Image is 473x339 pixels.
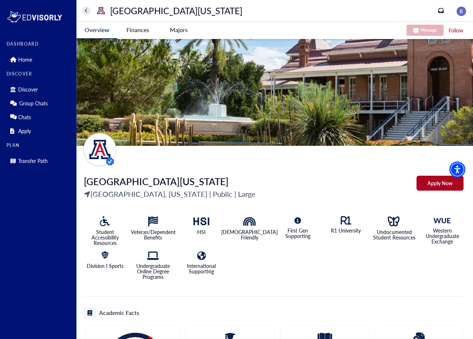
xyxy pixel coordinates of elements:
div: Transfer Path [7,155,72,167]
span: [GEOGRAPHIC_DATA][US_STATE] [84,175,228,188]
p: Western Undergraduate Exchange [421,228,464,244]
p: R1 University [331,228,361,233]
button: Overview [77,22,117,39]
div: Group Chats [7,97,72,109]
label: DISCOVER [7,71,72,77]
p: Student Accessibility Resources [84,229,126,246]
p: Group Chats [19,100,48,106]
div: Discover [7,83,72,95]
p: Chats [18,114,31,120]
img: universityName [83,133,116,166]
button: Follow [448,26,464,35]
button: home [82,7,90,15]
label: DASHBOARD [7,42,72,47]
p: Apply [18,128,31,134]
p: Veteran/Dependent Benefits [131,229,176,240]
p: HSI [197,229,206,235]
div: Chats [7,111,72,123]
button: Majors [158,22,199,38]
p: [GEOGRAPHIC_DATA], [US_STATE] | Public | Large [84,188,255,199]
div: Home [7,54,72,65]
p: First Gen Supporting [277,228,319,239]
button: Apply Now [417,176,464,191]
a: inbox [438,8,444,13]
p: Undergraduate Online Degree Programs [132,263,174,280]
img: image [457,7,466,16]
img: A scenic view of a building with a fountain, surrounded by greenery and cacti, under a clear blue... [77,39,473,146]
label: PLAN [7,143,72,148]
p: Home [18,56,32,63]
div: Apply [7,125,72,137]
p: Division I Sports [87,263,124,269]
p: International Supporting [180,263,223,274]
button: Finances [117,22,158,38]
p: Transfer Path [18,158,48,164]
div: Accessibility Menu [449,161,465,178]
img: universityName [95,5,107,16]
p: Undocumented Student Resources [373,229,415,240]
p: [GEOGRAPHIC_DATA][US_STATE] [110,7,242,15]
h5: Academic Facts [99,309,139,317]
p: [DEMOGRAPHIC_DATA] Friendly [221,229,278,240]
p: Discover [18,86,38,93]
img: logo [7,9,63,24]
